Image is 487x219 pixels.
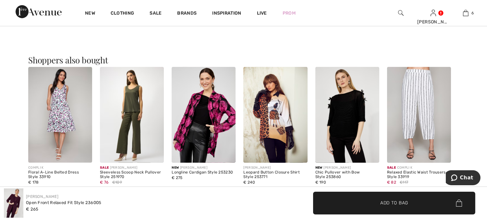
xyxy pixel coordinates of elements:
[431,9,436,17] img: My Info
[400,179,408,185] span: €117
[28,180,39,185] span: € 178
[100,180,108,185] span: € 76
[472,10,474,16] span: 6
[26,207,39,212] span: € 265
[387,170,451,179] div: Relaxed Elastic Waist Trousers Style 33919
[387,67,451,163] img: Relaxed Elastic Waist Trousers Style 33919
[417,19,449,25] div: [PERSON_NAME]
[463,9,469,17] img: My Bag
[28,165,92,170] div: COMPLI K
[28,56,459,64] h3: Shoppers also bought
[446,170,481,187] iframe: Opens a widget where you can chat to one of our agents
[100,67,164,163] img: Sleeveless Scoop Neck Pullover Style 251970
[28,67,92,163] img: Floral A-Line Belted Dress Style 33910
[257,10,267,17] a: Live
[111,10,134,17] a: Clothing
[28,170,92,179] div: Floral A-Line Belted Dress Style 33910
[212,10,241,17] span: Inspiration
[243,180,255,185] span: € 240
[177,10,197,17] a: Brands
[16,5,62,18] img: 1ère Avenue
[4,188,23,218] img: Open Front Relaxed Fit Style 236005
[172,170,236,175] div: Longline Cardigan Style 253230
[315,165,379,170] div: [PERSON_NAME]
[172,175,183,180] span: € 275
[450,9,481,17] a: 6
[243,67,307,163] img: Leopard Button Closure Shirt Style 253771
[315,170,379,179] div: Chic Pullover with Bow Style 253860
[431,10,436,16] a: Sign In
[398,9,404,17] img: search the website
[100,165,164,170] div: [PERSON_NAME]
[150,10,162,17] a: Sale
[315,180,326,185] span: € 190
[172,67,236,163] img: Longline Cardigan Style 253230
[283,10,296,17] a: Prom
[387,180,396,185] span: € 82
[112,179,122,185] span: €109
[387,165,451,170] div: COMPLI K
[313,192,475,214] button: Add to Bag
[243,165,307,170] div: [PERSON_NAME]
[243,170,307,179] div: Leopard Button Closure Shirt Style 253771
[100,166,109,170] span: Sale
[456,200,462,207] img: Bag.svg
[380,200,408,206] span: Add to Bag
[26,200,102,206] div: Open Front Relaxed Fit Style 236005
[26,194,58,199] a: [PERSON_NAME]
[85,10,95,17] a: New
[172,166,179,170] span: New
[100,170,164,179] div: Sleeveless Scoop Neck Pullover Style 251970
[172,165,236,170] div: [PERSON_NAME]
[315,166,323,170] span: New
[387,166,396,170] span: Sale
[315,67,379,163] img: Chic Pullover with Bow Style 253860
